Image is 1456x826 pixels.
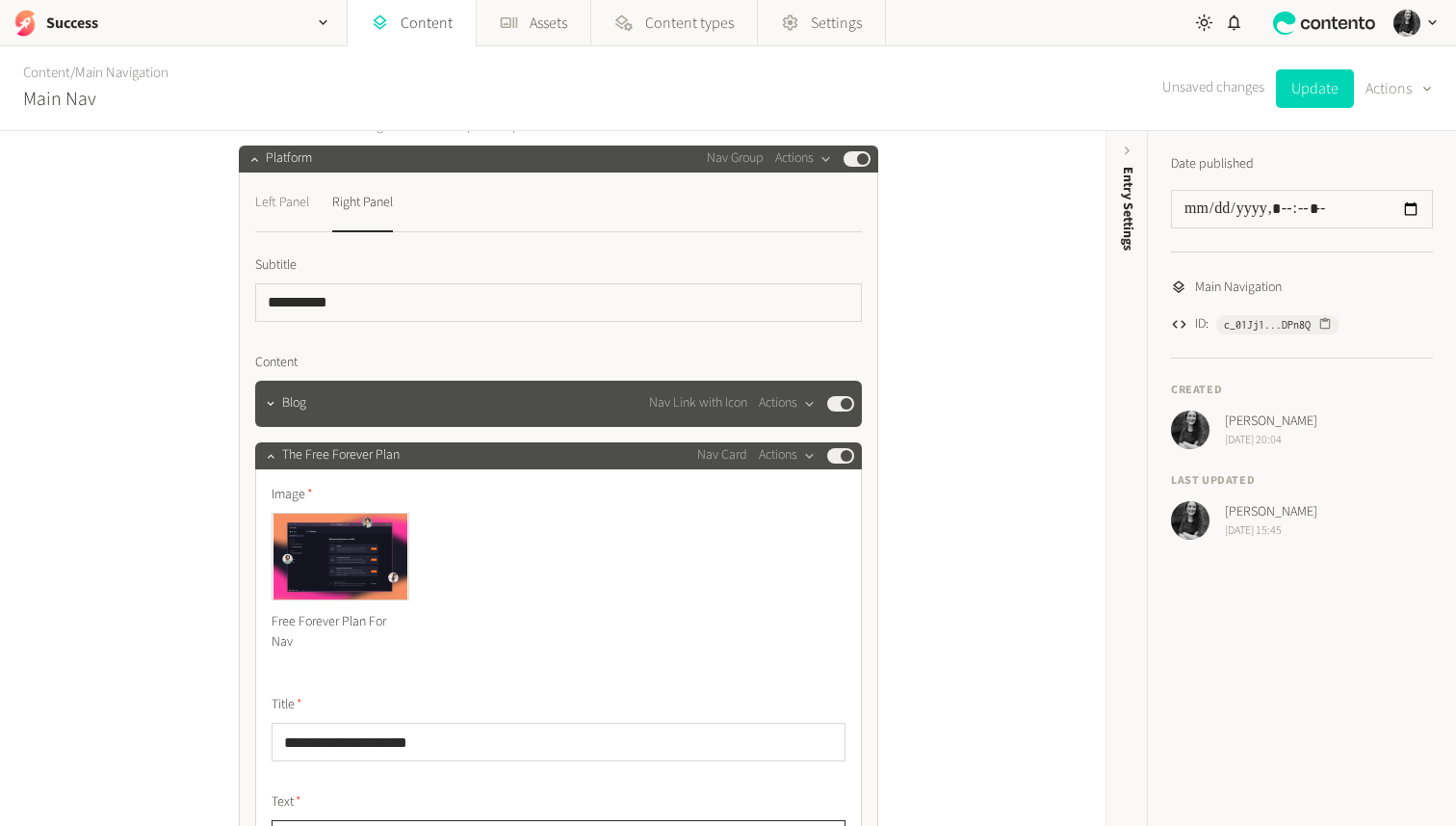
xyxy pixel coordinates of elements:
[775,147,832,171] button: Actions
[272,600,409,664] div: Free Forever Plan For Nav
[272,695,302,715] span: Title
[1171,154,1254,174] label: Date published
[811,12,862,35] span: Settings
[46,12,98,35] h2: Success
[70,63,75,83] span: /
[332,188,393,219] div: Right Panel
[23,63,70,83] a: Content
[266,148,312,169] span: Platform
[1393,10,1420,37] img: Hollie Duncan
[697,445,747,466] span: Nav Card
[1365,69,1433,108] button: Actions
[1216,315,1339,334] button: c_01Jj1...DPn8Q
[1225,432,1317,449] span: [DATE] 20:04
[1195,314,1209,334] span: ID:
[759,444,816,467] button: Actions
[1171,472,1433,490] h4: Last updated
[1171,411,1209,449] img: Hollie Duncan
[282,393,306,413] span: Blog
[23,85,96,114] h2: Main Nav
[273,514,408,600] img: Free Forever Plan For Nav
[255,255,297,276] span: Subtitle
[272,485,313,505] span: Image
[75,63,169,83] a: Main Navigation
[759,392,816,415] button: Actions
[255,188,309,219] div: Left Panel
[1224,316,1311,333] span: c_01Jj1...DPn8Q
[1171,382,1433,399] h4: Created
[255,353,298,373] span: Content
[1171,501,1209,540] img: Hollie Duncan
[1118,167,1138,251] span: Entry Settings
[272,792,301,813] span: Text
[1276,69,1354,108] button: Update
[1225,502,1317,522] span: [PERSON_NAME]
[282,445,400,466] span: The Free Forever Plan
[649,393,747,413] span: Nav Link with Icon
[1162,77,1264,99] span: Unsaved changes
[1225,522,1317,540] span: [DATE] 15:45
[645,12,734,35] span: Content types
[12,10,39,37] img: Success
[1225,412,1317,432] span: [PERSON_NAME]
[1195,278,1282,298] span: Main Navigation
[707,148,764,169] span: Nav Group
